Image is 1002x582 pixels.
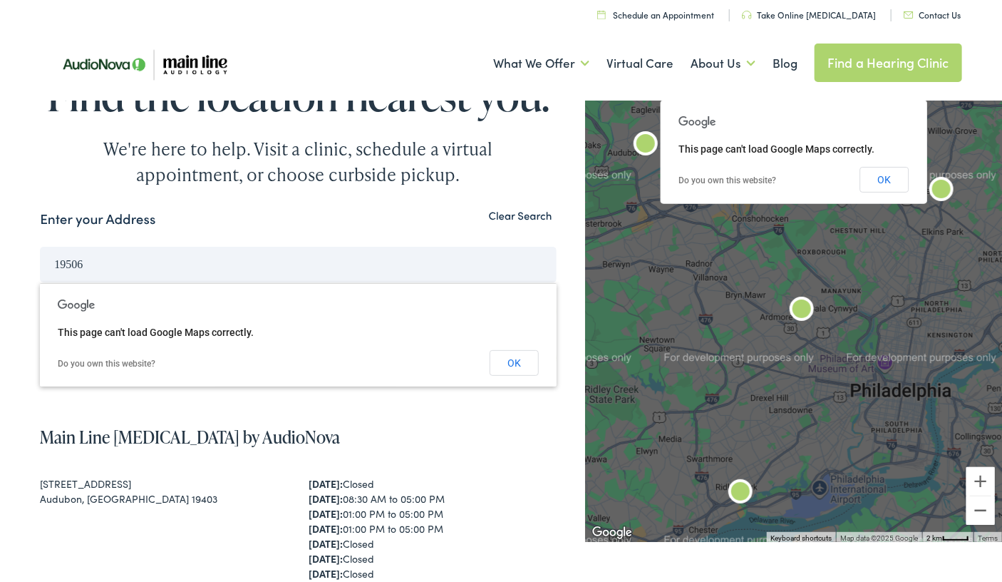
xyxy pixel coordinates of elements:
button: Map Scale: 2 km per 34 pixels [922,532,973,542]
a: Virtual Care [606,37,673,90]
a: Schedule an Appointment [597,9,715,21]
div: We're here to help. Visit a clinic, schedule a virtual appointment, or choose curbside pickup. [70,136,526,188]
div: Main Line Audiology by AudioNova [779,288,825,334]
input: Enter your address or zip code [40,247,556,282]
a: Take Online [MEDICAL_DATA] [742,9,877,21]
img: Google [589,524,636,542]
strong: [DATE]: [309,491,343,506]
strong: [DATE]: [309,506,343,521]
a: Open this area in Google Maps (opens a new window) [589,524,636,542]
div: Main Line Audiology by AudioNova [718,471,763,516]
button: Keyboard shortcuts [770,533,832,543]
h1: Find the location nearest you. [40,71,556,118]
img: utility icon [904,11,914,19]
button: Zoom in [966,467,995,496]
strong: [DATE]: [309,536,343,551]
div: Closed 08:30 AM to 05:00 PM 01:00 PM to 05:00 PM 01:00 PM to 05:00 PM Closed Closed Closed [309,476,557,581]
img: utility icon [742,11,752,19]
strong: [DATE]: [309,551,343,566]
div: [STREET_ADDRESS] [40,476,288,491]
strong: [DATE]: [309,521,343,536]
button: Clear Search [485,209,557,223]
span: This page can't load Google Maps correctly. [678,143,874,155]
a: Do you own this website? [58,359,155,369]
span: This page can't load Google Maps correctly. [58,327,254,338]
label: Enter your Address [40,209,155,230]
a: Contact Us [904,9,961,21]
a: About Us [691,37,755,90]
span: Map data ©2025 Google [840,534,918,542]
button: Zoom out [966,496,995,525]
a: What We Offer [493,37,589,90]
img: utility icon [597,10,606,19]
a: Blog [773,37,797,90]
span: 2 km [926,534,942,542]
a: Do you own this website? [678,175,776,185]
button: OK [490,350,539,376]
a: Terms (opens in new tab) [978,534,998,542]
a: Find a Hearing Clinic [815,44,962,82]
div: Main Line Audiology by AudioNova [623,123,668,168]
div: AudioNova [919,168,964,214]
strong: [DATE]: [309,566,343,581]
button: OK [859,167,909,193]
div: Audubon, [GEOGRAPHIC_DATA] 19403 [40,491,288,506]
a: Main Line [MEDICAL_DATA] by AudioNova [40,425,340,449]
strong: [DATE]: [309,476,343,491]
